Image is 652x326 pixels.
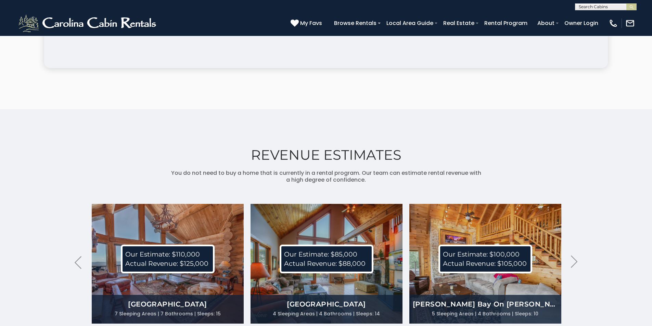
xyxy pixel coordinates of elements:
li: 4 Bathrooms [319,309,355,318]
li: 7 Sleeping Areas [115,309,159,318]
li: 5 Sleeping Areas [432,309,476,318]
li: 4 Sleeping Areas [273,309,318,318]
a: About [534,17,558,29]
a: Our Estimate: $85,000Actual Revenue: $88,000 [GEOGRAPHIC_DATA] 4 Sleeping Areas 4 Bathrooms Sleep... [251,204,402,324]
a: Real Estate [440,17,478,29]
img: phone-regular-white.png [609,18,618,28]
a: Browse Rentals [331,17,380,29]
p: You do not need to buy a home that is currently in a rental program. Our team can estimate rental... [170,170,482,183]
p: Our Estimate: $100,000 Actual Revenue: $105,000 [438,245,532,273]
h2: REVENUE ESTIMATES [17,147,635,163]
p: Our Estimate: $85,000 Actual Revenue: $88,000 [280,245,373,273]
h4: [PERSON_NAME] Bay on [PERSON_NAME] Lake [409,299,561,309]
a: Our Estimate: $100,000Actual Revenue: $105,000 [PERSON_NAME] Bay on [PERSON_NAME] Lake 5 Sleeping... [409,204,561,324]
h4: [GEOGRAPHIC_DATA] [92,299,244,309]
a: My Favs [291,19,324,28]
li: Sleeps: 15 [197,309,221,318]
a: Local Area Guide [383,17,437,29]
img: White-1-2.png [17,13,159,34]
a: Our Estimate: $110,000Actual Revenue: $125,000 [GEOGRAPHIC_DATA] 7 Sleeping Areas 7 Bathrooms Sle... [92,204,244,324]
a: Rental Program [481,17,531,29]
li: Sleeps: 14 [356,309,380,318]
p: Our Estimate: $110,000 Actual Revenue: $125,000 [121,245,215,273]
li: Sleeps: 10 [515,309,538,318]
li: 7 Bathrooms [161,309,196,318]
img: mail-regular-white.png [625,18,635,28]
li: 4 Bathrooms [478,309,513,318]
span: My Favs [300,19,322,27]
h4: [GEOGRAPHIC_DATA] [251,299,402,309]
a: Owner Login [561,17,602,29]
